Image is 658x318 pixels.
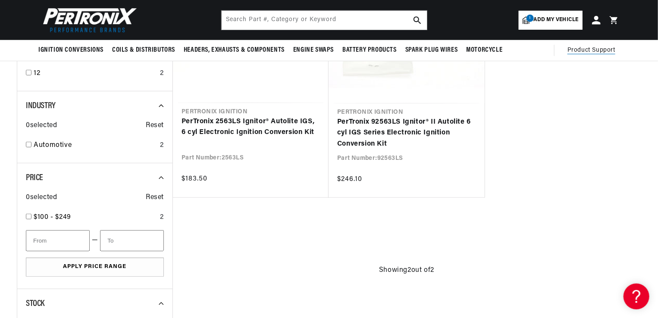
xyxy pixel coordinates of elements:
[342,46,397,55] span: Battery Products
[146,192,164,203] span: Reset
[179,40,289,60] summary: Headers, Exhausts & Components
[293,46,334,55] span: Engine Swaps
[38,5,138,35] img: Pertronix
[222,11,427,30] input: Search Part #, Category or Keyword
[338,40,401,60] summary: Battery Products
[408,11,427,30] button: search button
[462,40,507,60] summary: Motorcycle
[184,46,285,55] span: Headers, Exhausts & Components
[112,46,175,55] span: Coils & Distributors
[160,68,164,79] div: 2
[26,192,57,203] span: 0 selected
[26,120,57,131] span: 0 selected
[26,258,164,277] button: Apply Price Range
[26,299,44,308] span: Stock
[567,46,615,55] span: Product Support
[38,40,108,60] summary: Ignition Conversions
[100,230,164,251] input: To
[289,40,338,60] summary: Engine Swaps
[182,116,320,138] a: PerTronix 2563LS Ignitor® Autolite IGS, 6 cyl Electronic Ignition Conversion Kit
[405,46,458,55] span: Spark Plug Wires
[108,40,179,60] summary: Coils & Distributors
[567,40,620,61] summary: Product Support
[26,230,90,251] input: From
[38,46,103,55] span: Ignition Conversions
[146,120,164,131] span: Reset
[34,214,71,221] span: $100 - $249
[34,140,157,151] a: Automotive
[34,68,157,79] a: 12
[337,117,476,150] a: PerTronix 92563LS Ignitor® II Autolite 6 cyl IGS Series Electronic Ignition Conversion Kit
[160,140,164,151] div: 2
[519,11,583,30] a: 1Add my vehicle
[379,265,434,276] span: Showing 2 out of 2
[26,174,43,182] span: Price
[466,46,502,55] span: Motorcycle
[160,212,164,223] div: 2
[534,16,579,24] span: Add my vehicle
[401,40,462,60] summary: Spark Plug Wires
[92,235,98,246] span: —
[26,102,56,110] span: Industry
[526,15,534,22] span: 1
